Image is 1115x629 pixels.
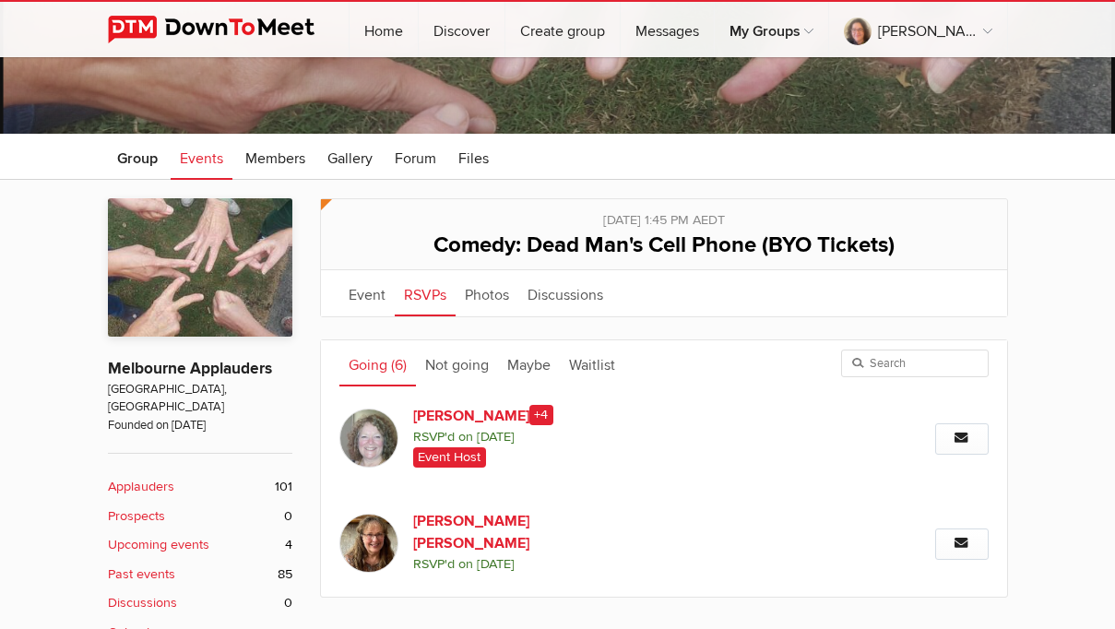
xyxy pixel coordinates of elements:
a: [PERSON_NAME] [PERSON_NAME] [413,510,642,554]
input: Search [841,350,989,377]
span: Comedy: Dead Man's Cell Phone (BYO Tickets) [433,231,895,258]
img: Sally Ann [339,514,398,573]
a: RSVPs [395,270,456,316]
a: Discover [419,2,504,57]
b: Discussions [108,593,177,613]
a: Gallery [318,134,382,180]
a: Home [350,2,418,57]
span: 0 [284,593,292,613]
span: [GEOGRAPHIC_DATA], [GEOGRAPHIC_DATA] [108,381,292,417]
a: Group [108,134,167,180]
span: Group [117,149,158,168]
span: +4 [529,405,554,425]
img: Melbourne Applauders [108,198,292,337]
span: 0 [284,506,292,527]
span: Members [245,149,305,168]
span: 101 [275,477,292,497]
a: Melbourne Applauders [108,359,272,378]
a: Upcoming events 4 [108,535,292,555]
span: Files [458,149,489,168]
a: Discussions 0 [108,593,292,613]
span: (6) [391,356,407,374]
span: Events [180,149,223,168]
a: Forum [386,134,445,180]
b: Prospects [108,506,165,527]
i: [DATE] [477,429,515,445]
a: Going (6) [339,340,416,386]
a: Waitlist [560,340,624,386]
a: [PERSON_NAME] [829,2,1007,57]
i: [DATE] [477,556,515,572]
a: My Groups [715,2,828,57]
img: DownToMeet [108,16,343,43]
a: [PERSON_NAME]+4 [413,405,642,427]
a: Create group [505,2,620,57]
span: Founded on [DATE] [108,417,292,434]
span: RSVP'd on [413,427,794,447]
a: Maybe [498,340,560,386]
span: Forum [395,149,436,168]
a: Discussions [518,270,612,316]
span: Event Host [413,447,487,468]
a: Past events 85 [108,564,292,585]
span: Gallery [327,149,373,168]
a: Events [171,134,232,180]
b: Upcoming events [108,535,209,555]
span: 4 [285,535,292,555]
b: Applauders [108,477,174,497]
a: Messages [621,2,714,57]
a: Members [236,134,314,180]
a: Files [449,134,498,180]
span: RSVP'd on [413,554,794,575]
a: Not going [416,340,498,386]
div: [DATE] 1:45 PM AEDT [339,199,989,231]
a: Prospects 0 [108,506,292,527]
a: Photos [456,270,518,316]
span: 85 [278,564,292,585]
a: Event [339,270,395,316]
b: Past events [108,564,175,585]
a: Applauders 101 [108,477,292,497]
img: Lynette W [339,409,398,468]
